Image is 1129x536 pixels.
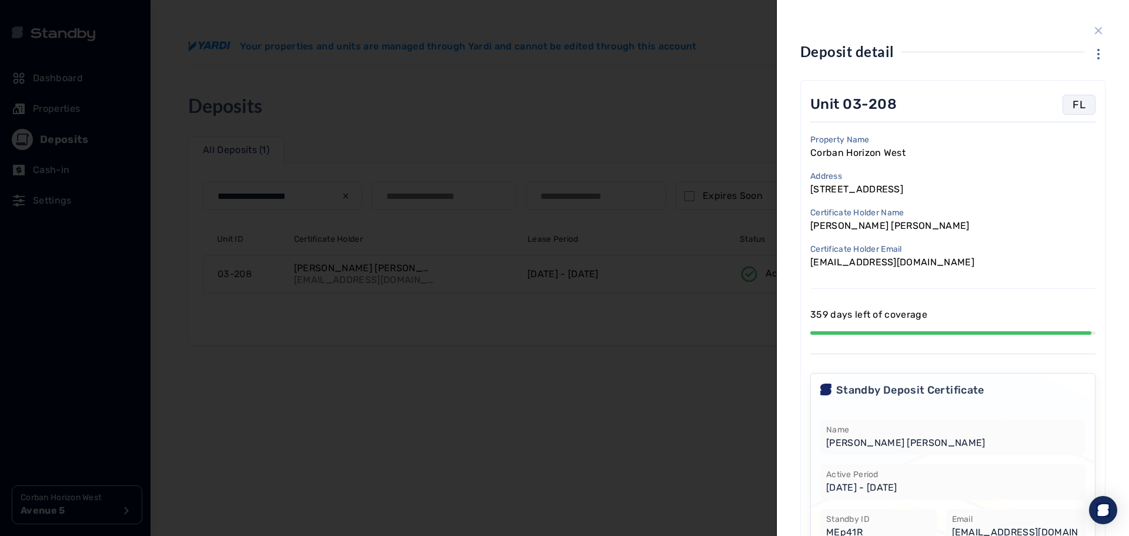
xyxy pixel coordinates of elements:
[1091,24,1105,38] button: close sidebar
[810,207,970,219] p: Certificate Holder Name
[810,146,906,160] p: Corban Horizon West
[952,514,1080,525] p: Email
[836,382,984,398] p: Standby Deposit Certificate
[826,469,1080,481] p: Active Period
[800,43,894,60] span: Deposit detail
[810,219,970,233] p: [PERSON_NAME] [PERSON_NAME]
[826,481,1080,495] p: [DATE] - [DATE]
[826,514,931,525] p: Standby ID
[810,171,903,182] p: Address
[826,424,1080,436] p: Name
[810,182,903,197] p: [STREET_ADDRESS]
[826,436,1080,450] p: [PERSON_NAME] [PERSON_NAME]
[810,255,974,269] p: [EMAIL_ADDRESS][DOMAIN_NAME]
[810,95,897,114] p: Unit 03-208
[810,134,906,146] p: Property Name
[810,331,1095,335] div: progressbar
[810,308,1095,322] p: 359 days left of coverage
[1073,96,1085,113] p: FL
[810,244,974,255] p: Certificate Holder Email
